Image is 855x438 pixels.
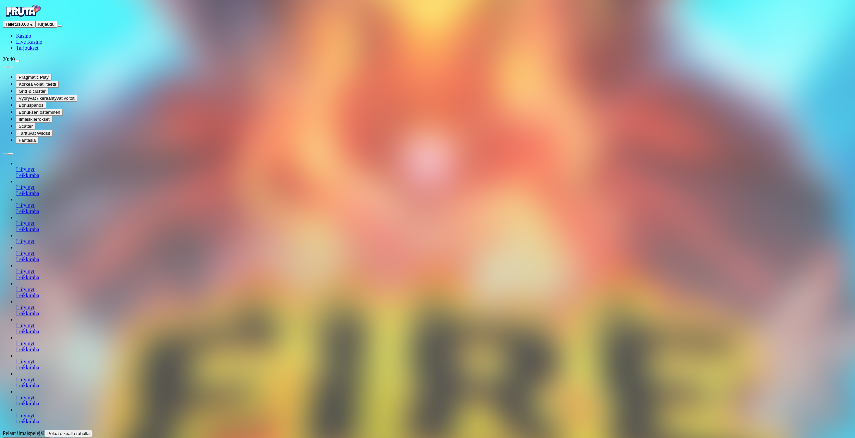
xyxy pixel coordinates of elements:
[38,22,54,27] span: Kirjaudu
[16,166,35,172] a: Liity nyt
[16,184,35,190] a: Liity nyt
[3,66,8,68] button: prev slide
[8,66,13,68] button: next slide
[16,33,31,39] a: diamond iconKasino
[16,33,31,39] span: Kasino
[16,227,39,232] a: Leikkiraha
[47,431,90,436] span: Pelaa oikealla rahalla
[16,45,38,51] span: Tarjoukset
[19,131,50,136] span: Tarttuvat Wildsit
[20,22,33,27] span: 0.00 €
[19,110,60,115] span: Bonuksen ostaminen
[16,251,35,256] a: Liity nyt
[16,190,39,196] a: Leikkiraha
[16,305,35,310] a: Liity nyt
[16,45,38,51] a: gift-inverted iconTarjoukset
[19,117,50,122] span: Ilmaiskierrokset
[16,102,46,109] button: Bonuspanos
[19,103,43,108] span: Bonuspanos
[16,208,39,214] a: Leikkiraha
[16,347,39,352] a: Leikkiraha
[16,419,39,424] a: Leikkiraha
[3,15,43,20] a: Fruta
[16,365,39,370] a: Leikkiraha
[19,89,46,94] span: Grid & cluster
[16,137,38,144] button: Fantasia
[16,293,39,298] a: Leikkiraha
[16,109,63,116] button: Bonuksen ostaminen
[16,81,59,88] button: Korkea volatiliteetti
[16,401,39,406] a: Leikkiraha
[3,21,35,28] button: Talletusplus icon0.00 €
[16,257,39,262] a: Leikkiraha
[16,95,77,102] button: Vyöryvät / kerääntyvät voitot
[35,21,57,28] button: Kirjaudu
[15,60,20,62] button: live-chat
[16,329,39,334] a: Leikkiraha
[16,341,35,346] a: Liity nyt
[8,153,13,155] button: next slide
[19,138,36,143] span: Fantasia
[16,395,35,400] a: Liity nyt
[19,75,49,80] span: Pragmatic Play
[16,275,39,280] a: Leikkiraha
[3,3,852,51] nav: Primary
[3,56,15,62] span: 20:40
[16,74,51,81] button: Pragmatic Play
[16,116,52,123] button: Ilmaiskierrokset
[16,202,35,208] a: Liity nyt
[16,287,35,292] a: Liity nyt
[16,130,53,137] button: Tarttuvat Wildsit
[5,22,20,27] span: Talletus
[3,3,43,19] img: Fruta
[16,39,42,45] a: poker-chip iconLive Kasino
[16,311,39,316] a: Leikkiraha
[16,377,35,382] a: Liity nyt
[19,124,33,129] span: Scatter
[16,269,35,274] a: Liity nyt
[45,430,93,437] button: Pelaa oikealla rahalla
[16,39,42,45] span: Live Kasino
[16,239,35,244] a: Liity nyt
[3,153,8,155] button: prev slide
[16,323,35,328] a: Liity nyt
[16,413,35,418] a: Liity nyt
[16,221,35,226] a: Liity nyt
[16,172,39,178] a: Leikkiraha
[19,82,56,87] span: Korkea volatiliteetti
[16,383,39,388] a: Leikkiraha
[16,123,35,130] button: Scatter
[57,25,62,27] button: menu
[19,96,74,101] span: Vyöryvät / kerääntyvät voitot
[16,88,48,95] button: Grid & cluster
[3,430,852,437] div: Pelaat ilmaispelejä!
[16,359,35,364] a: Liity nyt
